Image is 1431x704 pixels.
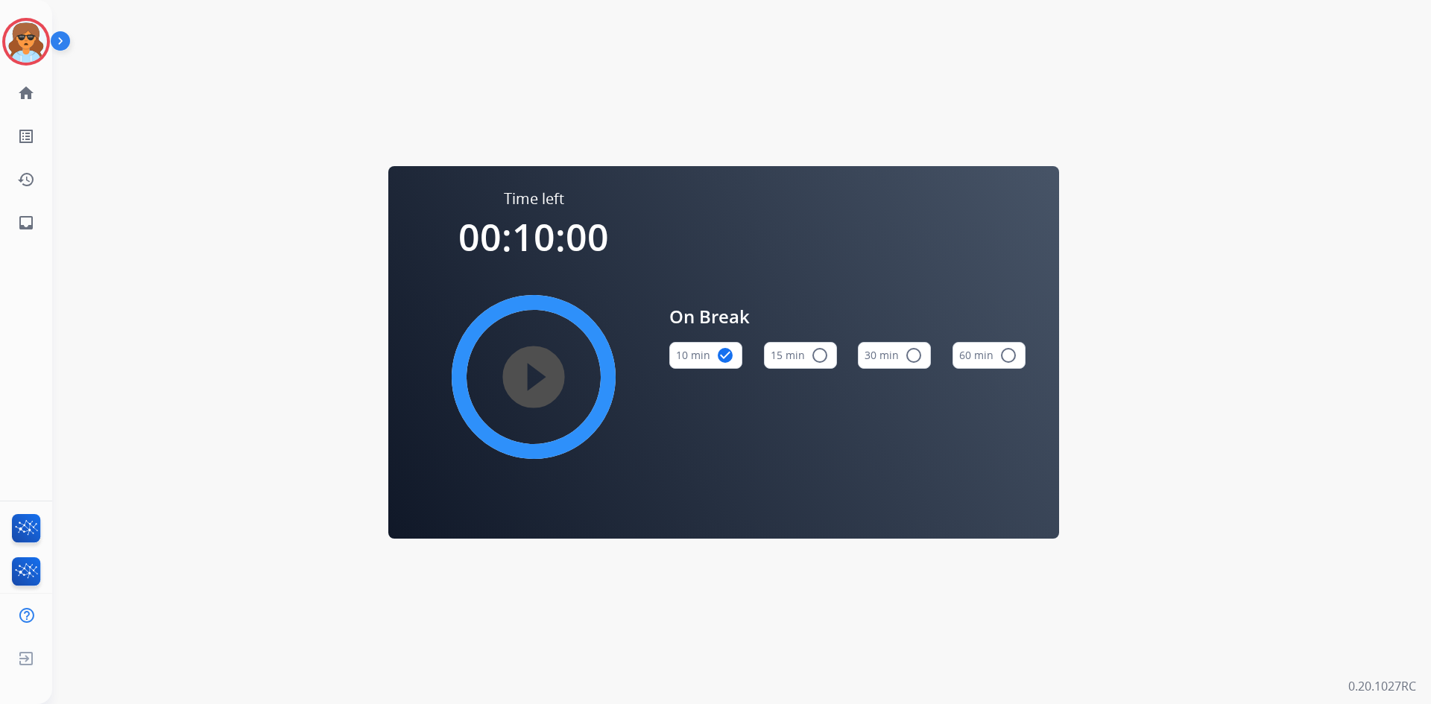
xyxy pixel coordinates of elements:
mat-icon: check_circle [716,346,734,364]
mat-icon: history [17,171,35,188]
mat-icon: radio_button_unchecked [811,346,829,364]
button: 60 min [953,342,1026,369]
mat-icon: list_alt [17,127,35,145]
mat-icon: play_circle_filled [525,368,543,386]
span: On Break [669,303,1026,330]
mat-icon: radio_button_unchecked [999,346,1017,364]
button: 30 min [858,342,931,369]
mat-icon: radio_button_unchecked [905,346,923,364]
span: 00:10:00 [458,212,609,262]
mat-icon: home [17,84,35,102]
span: Time left [504,188,564,209]
mat-icon: inbox [17,214,35,232]
button: 15 min [764,342,837,369]
img: avatar [5,21,47,63]
p: 0.20.1027RC [1348,677,1416,695]
button: 10 min [669,342,742,369]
